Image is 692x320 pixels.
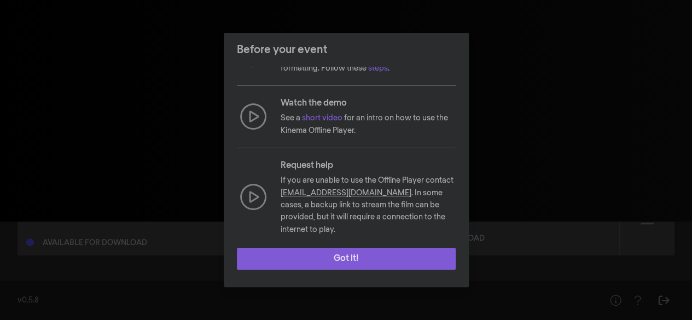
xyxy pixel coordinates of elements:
p: Request help [281,159,456,172]
p: See a for an intro on how to use the Kinema Offline Player. [281,112,456,137]
header: Before your event [224,33,469,67]
p: Watch the demo [281,97,456,110]
a: [EMAIL_ADDRESS][DOMAIN_NAME] [281,189,411,197]
button: Got it! [237,248,456,270]
p: If you are unable to use the Offline Player contact . In some cases, a backup link to stream the ... [281,174,456,236]
a: steps [368,65,388,72]
a: short video [302,114,342,122]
